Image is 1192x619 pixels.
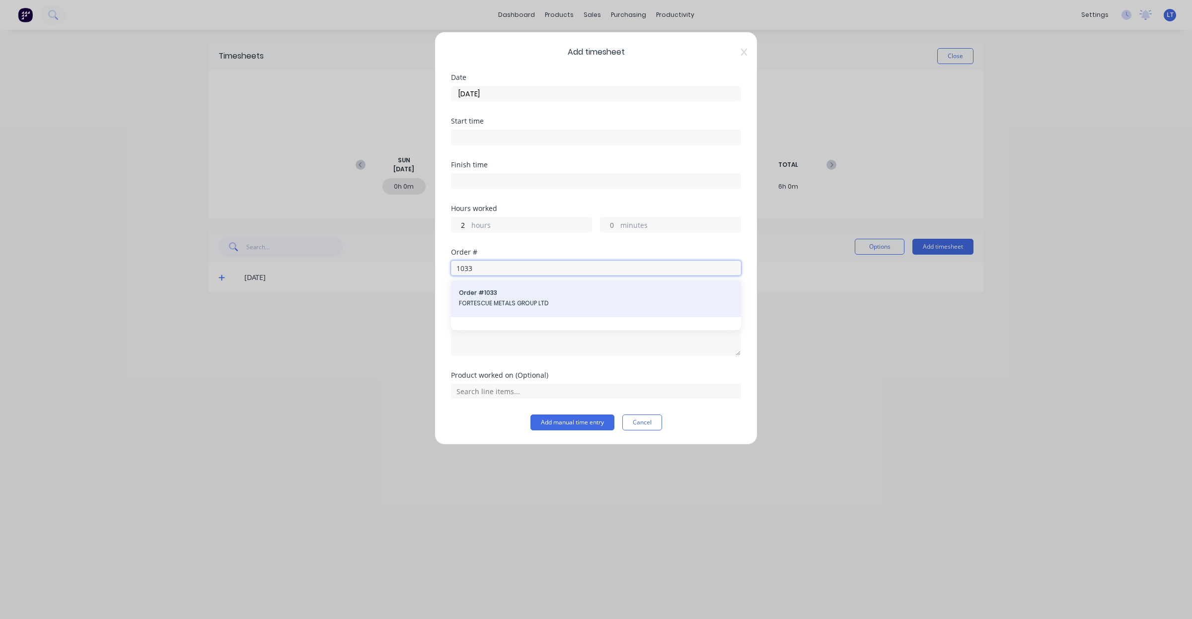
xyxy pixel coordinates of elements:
span: Add timesheet [451,46,741,58]
div: Start time [451,118,741,125]
div: Hours worked [451,205,741,212]
span: Order # 1033 [459,288,733,297]
input: Search line items... [451,384,741,399]
label: hours [471,220,592,232]
span: FORTESCUE METALS GROUP LTD [459,299,733,308]
input: Search order number... [451,261,741,275]
div: Date [451,74,741,81]
div: Product worked on (Optional) [451,372,741,379]
div: Order # [451,249,741,256]
input: 0 [600,217,618,232]
button: Cancel [622,414,662,430]
input: 0 [451,217,469,232]
div: Finish time [451,161,741,168]
button: Add manual time entry [530,414,614,430]
label: minutes [620,220,741,232]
